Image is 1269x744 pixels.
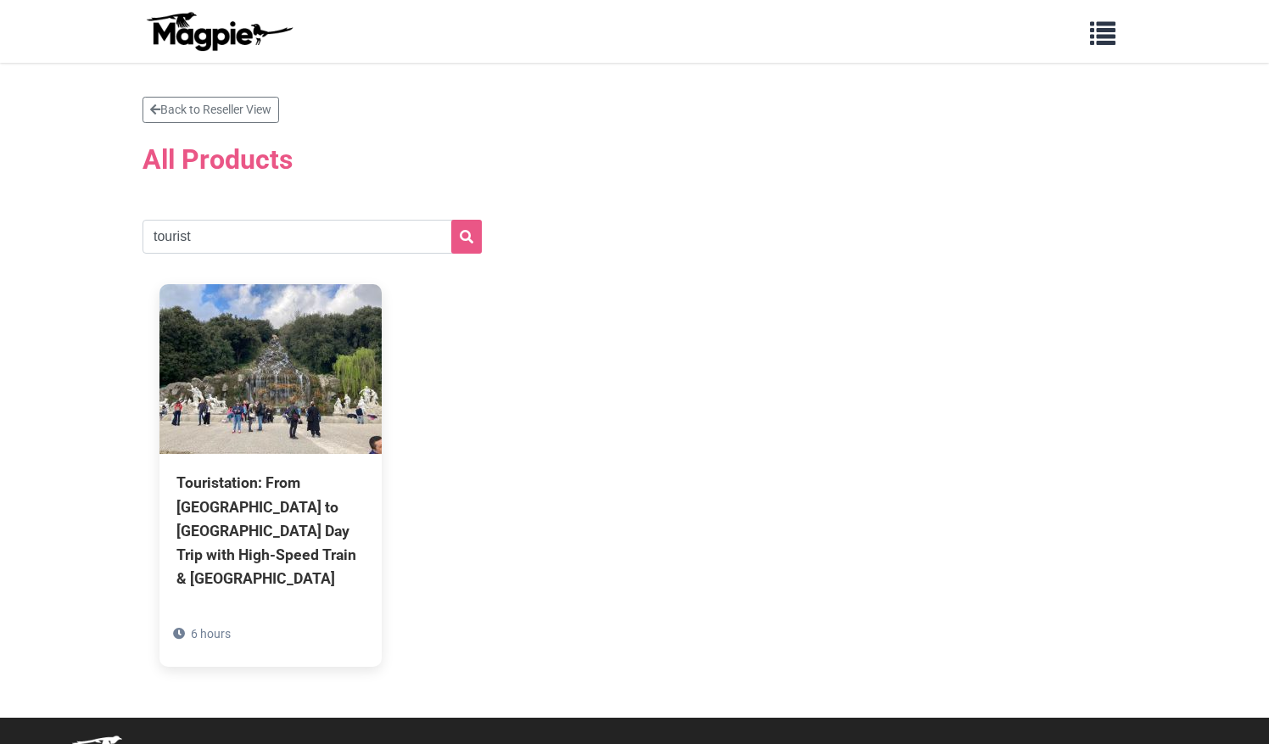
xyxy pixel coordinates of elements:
[143,133,1126,186] h2: All Products
[143,11,295,52] img: logo-ab69f6fb50320c5b225c76a69d11143b.png
[176,471,365,590] div: Touristation: From [GEOGRAPHIC_DATA] to [GEOGRAPHIC_DATA] Day Trip with High-Speed Train & [GEOGR...
[159,284,382,454] img: Touristation: From Rome to Caserta Day Trip with High-Speed Train & Royal Palace
[191,627,231,641] span: 6 hours
[159,284,382,667] a: Touristation: From [GEOGRAPHIC_DATA] to [GEOGRAPHIC_DATA] Day Trip with High-Speed Train & [GEOGR...
[143,220,482,254] input: Search products...
[143,97,279,123] a: Back to Reseller View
